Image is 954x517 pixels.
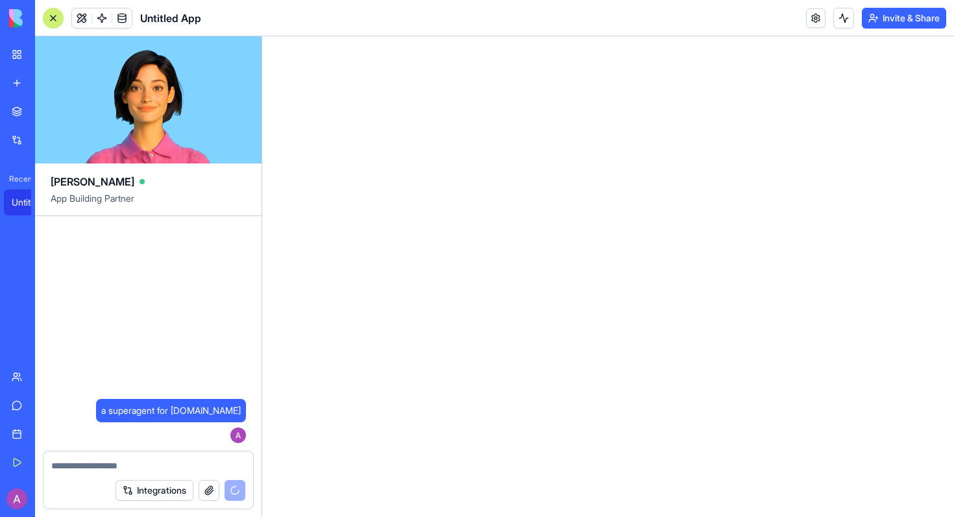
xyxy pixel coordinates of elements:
[230,427,246,443] img: ACg8ocLBV0Rz2CokkFTAavQaloGZzX4Bp3bX4J2qU1FyK_A9uqgztA=s96-c
[862,8,946,29] button: Invite & Share
[140,10,201,26] span: Untitled App
[101,404,241,417] span: a superagent for [DOMAIN_NAME]
[51,192,246,215] span: App Building Partner
[51,174,134,189] span: [PERSON_NAME]
[6,488,27,509] img: ACg8ocLBV0Rz2CokkFTAavQaloGZzX4Bp3bX4J2qU1FyK_A9uqgztA=s96-c
[4,174,31,184] span: Recent
[4,189,56,215] a: Untitled App
[116,480,193,501] button: Integrations
[9,9,90,27] img: logo
[12,196,48,209] div: Untitled App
